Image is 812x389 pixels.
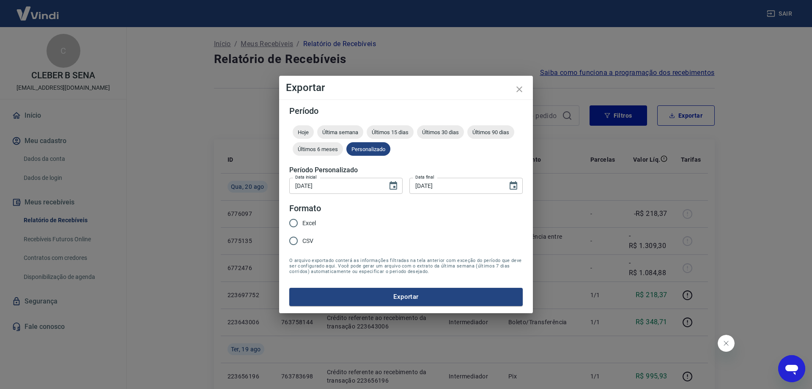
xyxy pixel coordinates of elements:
input: DD/MM/YYYY [409,178,502,193]
legend: Formato [289,202,321,215]
button: Exportar [289,288,523,306]
button: close [509,79,529,99]
span: Excel [302,219,316,228]
span: Últimos 30 dias [417,129,464,135]
h5: Período [289,107,523,115]
span: Hoje [293,129,314,135]
div: Última semana [317,125,363,139]
span: Olá! Precisa de ajuda? [5,6,71,13]
span: Últimos 15 dias [367,129,414,135]
div: Hoje [293,125,314,139]
div: Personalizado [346,142,390,156]
label: Data inicial [295,174,317,180]
div: Últimos 6 meses [293,142,343,156]
span: Últimos 90 dias [467,129,514,135]
span: CSV [302,237,313,246]
iframe: Botão para abrir a janela de mensagens [778,355,805,382]
span: O arquivo exportado conterá as informações filtradas na tela anterior com exceção do período que ... [289,258,523,274]
div: Últimos 15 dias [367,125,414,139]
div: Últimos 90 dias [467,125,514,139]
h5: Período Personalizado [289,166,523,174]
span: Última semana [317,129,363,135]
label: Data final [415,174,434,180]
span: Últimos 6 meses [293,146,343,152]
iframe: Fechar mensagem [718,335,735,352]
button: Choose date, selected date is 20 de ago de 2025 [505,177,522,194]
button: Choose date, selected date is 19 de ago de 2025 [385,177,402,194]
span: Personalizado [346,146,390,152]
input: DD/MM/YYYY [289,178,381,193]
h4: Exportar [286,83,526,93]
div: Últimos 30 dias [417,125,464,139]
